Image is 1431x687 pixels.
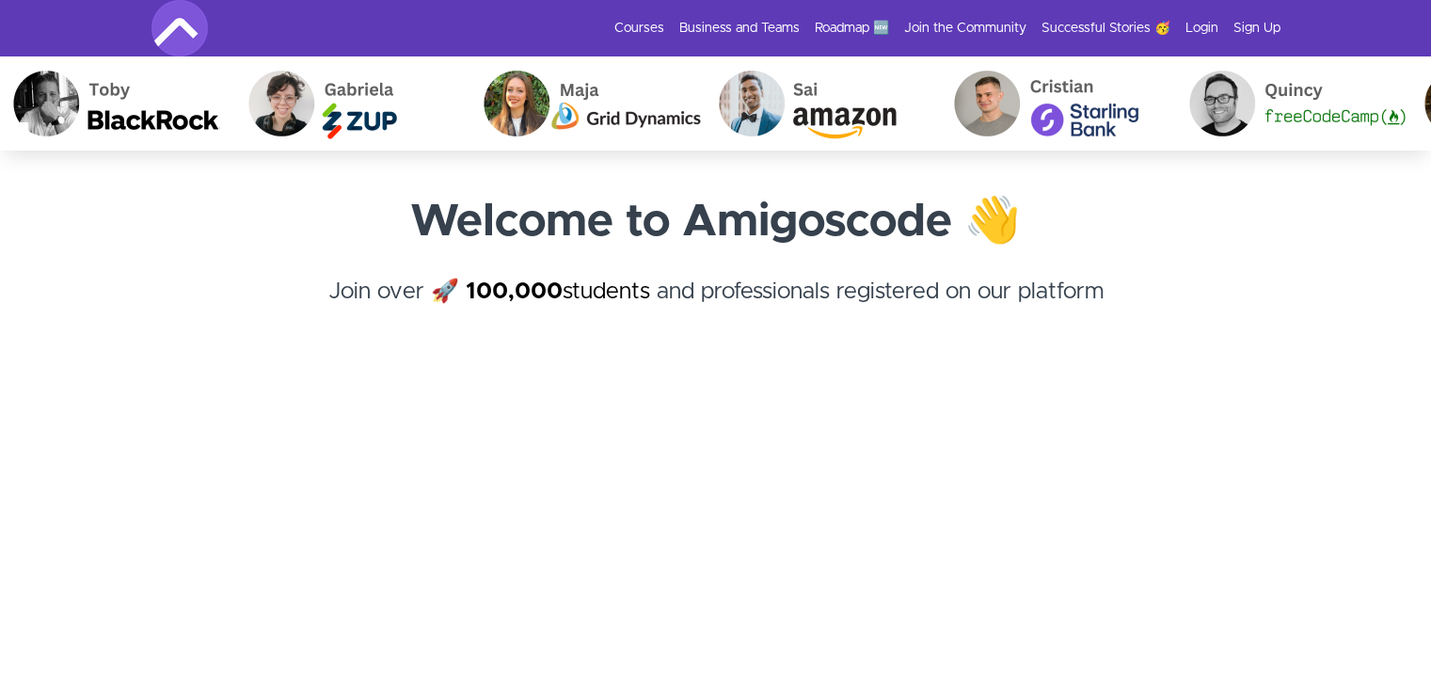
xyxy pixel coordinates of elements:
[1146,56,1381,151] img: Quincy
[904,19,1026,38] a: Join the Community
[440,56,676,151] img: Maja
[1041,19,1170,38] a: Successful Stories 🥳
[614,19,664,38] a: Courses
[815,19,889,38] a: Roadmap 🆕
[410,200,1021,245] strong: Welcome to Amigoscode 👋
[679,19,800,38] a: Business and Teams
[466,280,563,303] strong: 100,000
[1233,19,1280,38] a: Sign Up
[1185,19,1218,38] a: Login
[205,56,440,151] img: Gabriela
[676,56,911,151] img: Sai
[151,275,1280,343] h4: Join over 🚀 and professionals registered on our platform
[466,280,650,303] a: 100,000students
[911,56,1146,151] img: Cristian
